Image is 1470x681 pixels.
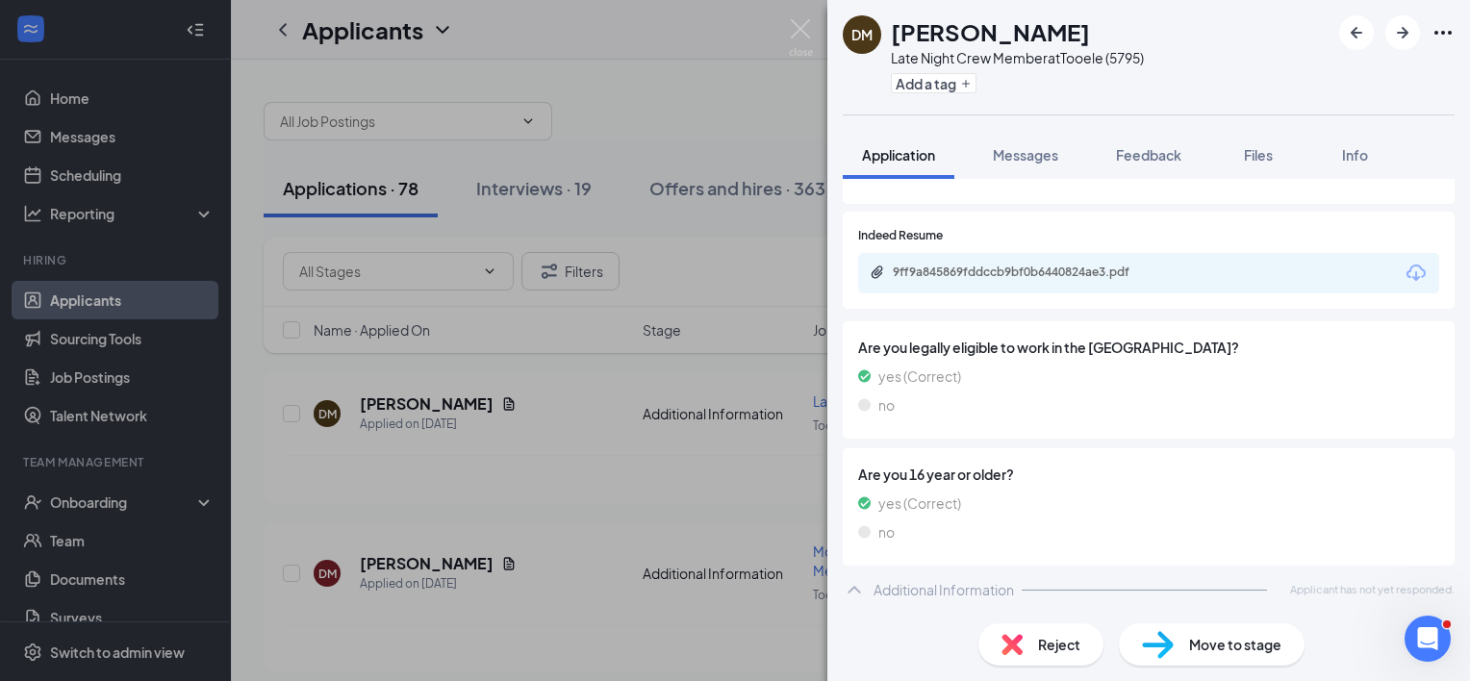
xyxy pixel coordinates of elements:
[1385,15,1420,50] button: ArrowRight
[1290,581,1455,597] span: Applicant has not yet responded.
[874,580,1014,599] div: Additional Information
[1116,146,1181,164] span: Feedback
[1405,616,1451,662] iframe: Intercom live chat
[1038,634,1080,655] span: Reject
[891,48,1144,67] div: Late Night Crew Member at Tooele (5795)
[878,521,895,542] span: no
[858,337,1439,358] span: Are you legally eligible to work in the [GEOGRAPHIC_DATA]?
[891,15,1090,48] h1: [PERSON_NAME]
[1339,15,1374,50] button: ArrowLeftNew
[1405,262,1428,285] svg: Download
[993,146,1058,164] span: Messages
[851,25,873,44] div: DM
[870,265,1181,283] a: Paperclip9ff9a845869fddccb9bf0b6440824ae3.pdf
[1345,21,1368,44] svg: ArrowLeftNew
[858,227,943,245] span: Indeed Resume
[1391,21,1414,44] svg: ArrowRight
[893,265,1162,280] div: 9ff9a845869fddccb9bf0b6440824ae3.pdf
[1244,146,1273,164] span: Files
[858,464,1439,485] span: Are you 16 year or older?
[878,394,895,416] span: no
[870,265,885,280] svg: Paperclip
[843,578,866,601] svg: ChevronUp
[862,146,935,164] span: Application
[1342,146,1368,164] span: Info
[1189,634,1281,655] span: Move to stage
[1432,21,1455,44] svg: Ellipses
[960,78,972,89] svg: Plus
[878,366,961,387] span: yes (Correct)
[878,492,961,514] span: yes (Correct)
[891,73,976,93] button: PlusAdd a tag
